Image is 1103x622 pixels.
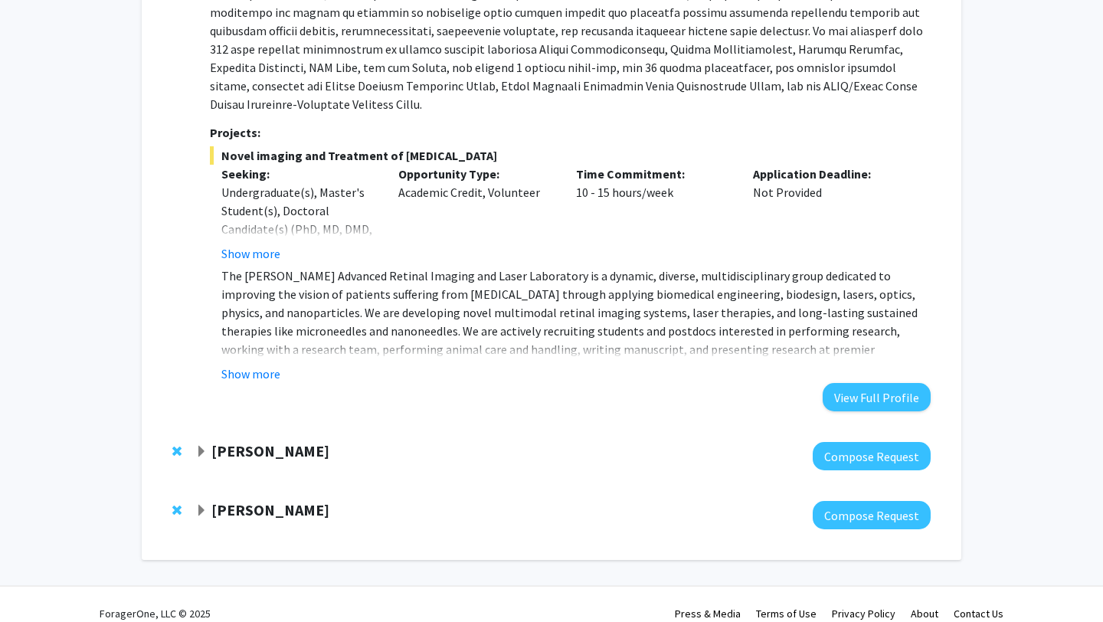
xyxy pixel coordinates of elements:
span: Expand Kyriakos Papanicolaou Bookmark [195,505,208,517]
div: Academic Credit, Volunteer [387,165,565,263]
p: Time Commitment: [576,165,731,183]
iframe: Chat [11,553,65,611]
div: Not Provided [741,165,919,263]
div: 10 - 15 hours/week [565,165,742,263]
button: Show more [221,244,280,263]
p: Application Deadline: [753,165,908,183]
span: Remove Kyriakos Papanicolaou from bookmarks [172,504,182,516]
strong: [PERSON_NAME] [211,500,329,519]
span: Novel imaging and Treatment of [MEDICAL_DATA] [210,146,931,165]
a: Terms of Use [756,607,817,620]
button: View Full Profile [823,383,931,411]
a: About [911,607,938,620]
span: Remove Raj Mukherjee from bookmarks [172,445,182,457]
a: Contact Us [954,607,1003,620]
button: Compose Request to Raj Mukherjee [813,442,931,470]
span: Expand Raj Mukherjee Bookmark [195,446,208,458]
p: Opportunity Type: [398,165,553,183]
p: The [PERSON_NAME] Advanced Retinal Imaging and Laser Laboratory is a dynamic, diverse, multidisci... [221,267,931,395]
a: Privacy Policy [832,607,895,620]
button: Show more [221,365,280,383]
strong: [PERSON_NAME] [211,441,329,460]
strong: Projects: [210,125,260,140]
a: Press & Media [675,607,741,620]
p: Seeking: [221,165,376,183]
div: Undergraduate(s), Master's Student(s), Doctoral Candidate(s) (PhD, MD, DMD, PharmD, etc.), Postdo... [221,183,376,312]
button: Compose Request to Kyriakos Papanicolaou [813,501,931,529]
